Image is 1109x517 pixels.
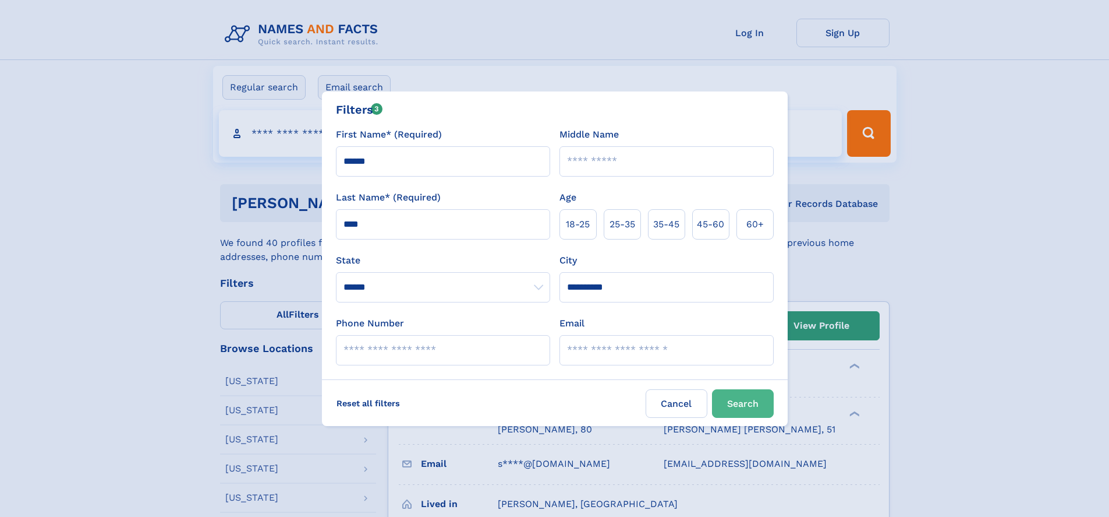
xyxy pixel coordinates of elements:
[336,254,550,268] label: State
[336,101,383,118] div: Filters
[559,191,576,205] label: Age
[559,254,577,268] label: City
[646,389,707,418] label: Cancel
[559,316,584,330] label: Email
[697,217,724,231] span: 45‑60
[746,217,764,231] span: 60+
[610,217,635,231] span: 25‑35
[559,128,619,142] label: Middle Name
[329,389,408,417] label: Reset all filters
[336,128,442,142] label: First Name* (Required)
[712,389,774,418] button: Search
[653,217,679,231] span: 35‑45
[566,217,590,231] span: 18‑25
[336,316,404,330] label: Phone Number
[336,191,441,205] label: Last Name* (Required)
